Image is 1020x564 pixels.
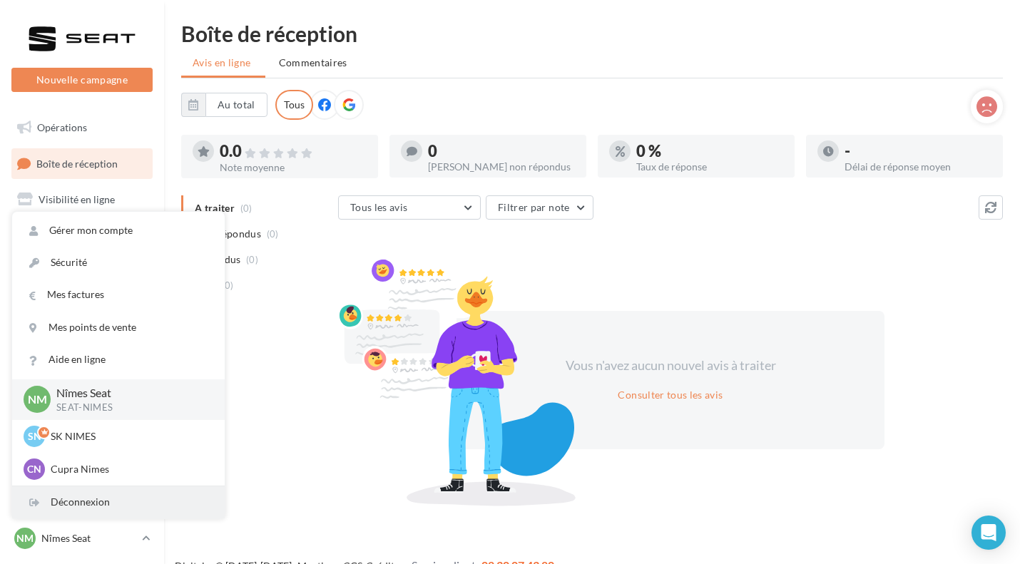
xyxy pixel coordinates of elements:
[12,486,225,518] div: Déconnexion
[12,344,225,376] a: Aide en ligne
[279,56,347,70] span: Commentaires
[9,409,155,451] a: Campagnes DataOnDemand
[36,157,118,169] span: Boîte de réception
[845,143,991,159] div: -
[220,163,367,173] div: Note moyenne
[267,228,279,240] span: (0)
[548,357,793,375] div: Vous n'avez aucun nouvel avis à traiter
[220,143,367,160] div: 0.0
[971,516,1006,550] div: Open Intercom Messenger
[51,462,208,476] p: Cupra Nimes
[195,227,261,241] span: Non répondus
[16,531,34,545] span: Nm
[28,429,41,443] span: SN
[28,391,47,408] span: Nm
[27,462,41,476] span: CN
[845,162,991,172] div: Délai de réponse moyen
[11,525,153,552] a: Nm Nîmes Seat
[486,195,593,220] button: Filtrer par note
[12,279,225,311] a: Mes factures
[636,162,783,172] div: Taux de réponse
[11,68,153,92] button: Nouvelle campagne
[51,429,208,443] p: SK NIMES
[428,143,575,159] div: 0
[9,291,155,321] a: Médiathèque
[9,327,155,357] a: Calendrier
[56,401,202,414] p: SEAT-NIMES
[612,386,728,404] button: Consulter tous les avis
[350,201,408,213] span: Tous les avis
[275,90,313,120] div: Tous
[9,256,155,286] a: Contacts
[37,121,87,133] span: Opérations
[41,531,136,545] p: Nîmes Seat
[12,247,225,279] a: Sécurité
[428,162,575,172] div: [PERSON_NAME] non répondus
[9,185,155,215] a: Visibilité en ligne
[636,143,783,159] div: 0 %
[246,254,258,265] span: (0)
[12,312,225,344] a: Mes points de vente
[222,280,234,291] span: (0)
[56,385,202,401] p: Nîmes Seat
[181,23,1003,44] div: Boîte de réception
[39,193,115,205] span: Visibilité en ligne
[9,148,155,179] a: Boîte de réception
[205,93,267,117] button: Au total
[9,113,155,143] a: Opérations
[181,93,267,117] button: Au total
[338,195,481,220] button: Tous les avis
[12,215,225,247] a: Gérer mon compte
[9,362,155,404] a: PLV et print personnalisable
[9,220,155,250] a: Campagnes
